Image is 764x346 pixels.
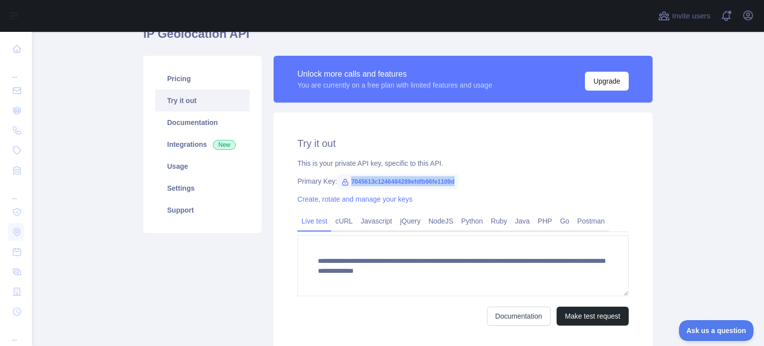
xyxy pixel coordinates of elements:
[487,307,551,326] a: Documentation
[679,320,754,341] iframe: Toggle Customer Support
[155,68,250,90] a: Pricing
[297,80,492,90] div: You are currently on a free plan with limited features and usage
[8,323,24,343] div: ...
[297,158,629,168] div: This is your private API key, specific to this API.
[556,213,573,229] a: Go
[656,8,712,24] button: Invite users
[297,213,331,229] a: Live test
[534,213,556,229] a: PHP
[337,174,459,189] span: 7045613c1246484289efdfb96fe1109d
[487,213,511,229] a: Ruby
[8,60,24,80] div: ...
[585,72,629,91] button: Upgrade
[213,140,236,150] span: New
[297,136,629,150] h2: Try it out
[297,176,629,186] div: Primary Key:
[155,155,250,177] a: Usage
[331,213,357,229] a: cURL
[672,10,710,22] span: Invite users
[424,213,457,229] a: NodeJS
[396,213,424,229] a: jQuery
[143,26,653,50] h1: IP Geolocation API
[155,177,250,199] a: Settings
[511,213,534,229] a: Java
[8,181,24,201] div: ...
[155,112,250,133] a: Documentation
[557,307,629,326] button: Make test request
[457,213,487,229] a: Python
[155,133,250,155] a: Integrations New
[297,195,412,203] a: Create, rotate and manage your keys
[573,213,609,229] a: Postman
[297,68,492,80] div: Unlock more calls and features
[155,90,250,112] a: Try it out
[155,199,250,221] a: Support
[357,213,396,229] a: Javascript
